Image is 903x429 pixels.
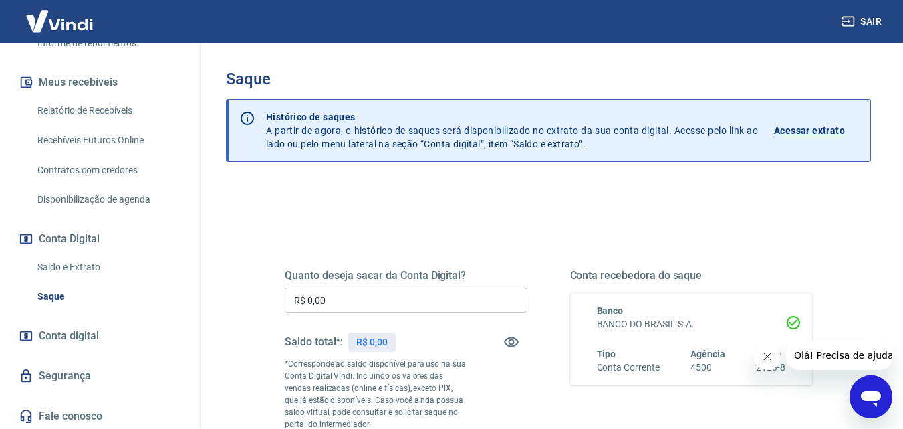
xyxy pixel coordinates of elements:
p: R$ 0,00 [356,335,388,349]
iframe: Fechar mensagem [754,343,781,370]
button: Meus recebíveis [16,68,184,97]
p: Acessar extrato [774,124,845,137]
h6: 4500 [690,361,725,375]
img: Vindi [16,1,103,41]
a: Disponibilização de agenda [32,186,184,213]
button: Sair [839,9,887,34]
a: Acessar extrato [774,110,860,151]
a: Contratos com credores [32,157,184,184]
a: Saldo e Extrato [32,254,184,281]
span: Agência [690,349,725,359]
button: Conta Digital [16,224,184,254]
h5: Conta recebedora do saque [570,269,813,282]
h6: BANCO DO BRASIL S.A. [597,317,786,331]
iframe: Mensagem da empresa [786,341,892,370]
a: Conta digital [16,321,184,351]
a: Segurança [16,361,184,391]
span: Conta digital [39,327,99,345]
h6: Conta Corrente [597,361,660,375]
iframe: Botão para abrir a janela de mensagens [850,375,892,418]
a: Relatório de Recebíveis [32,97,184,124]
span: Olá! Precisa de ajuda? [8,9,112,20]
h5: Saldo total*: [285,335,343,349]
a: Recebíveis Futuros Online [32,126,184,154]
a: Saque [32,283,184,311]
span: Banco [597,305,624,316]
p: Histórico de saques [266,110,758,124]
h3: Saque [226,70,871,88]
p: A partir de agora, o histórico de saques será disponibilizado no extrato da sua conta digital. Ac... [266,110,758,151]
a: Informe de rendimentos [32,29,184,57]
span: Tipo [597,349,616,359]
h5: Quanto deseja sacar da Conta Digital? [285,269,527,282]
